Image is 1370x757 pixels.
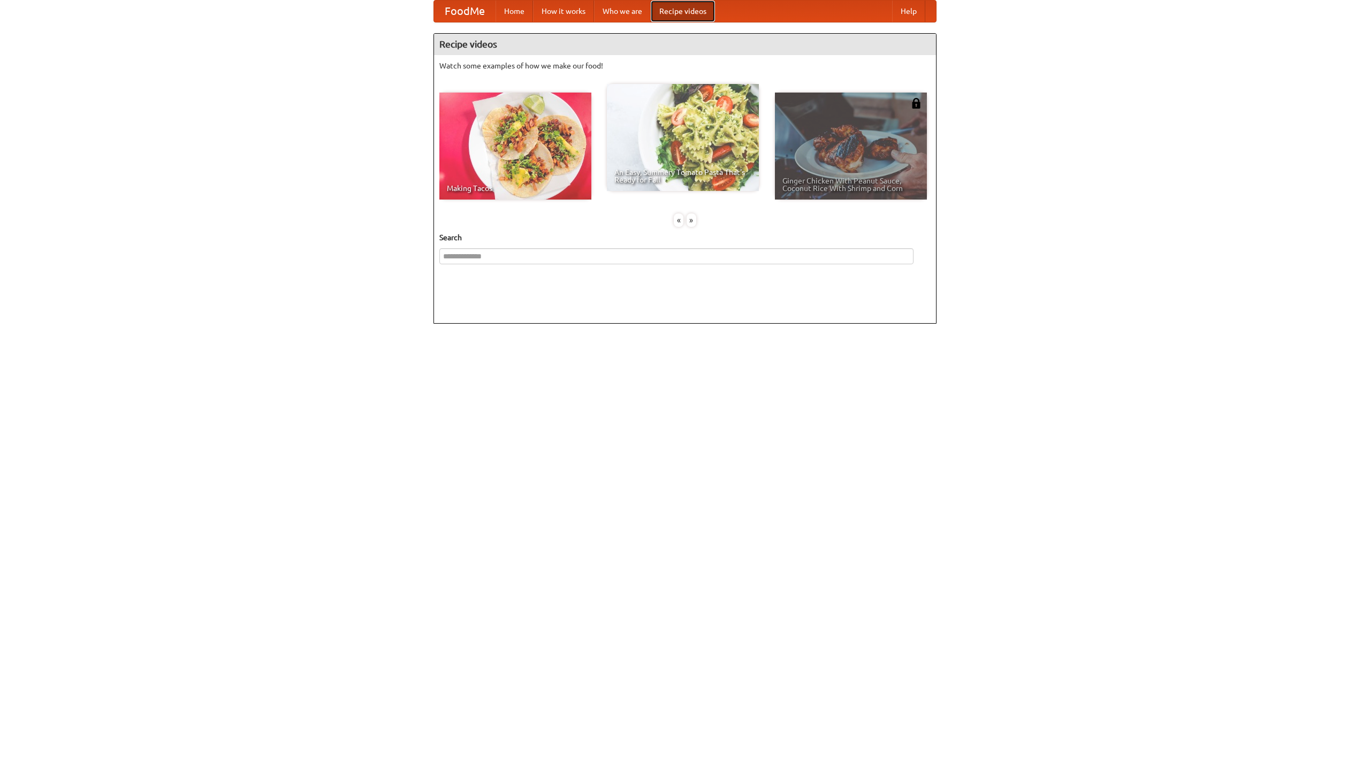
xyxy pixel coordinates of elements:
div: » [687,213,696,227]
img: 483408.png [911,98,922,109]
h4: Recipe videos [434,34,936,55]
a: Making Tacos [439,93,591,200]
div: « [674,213,683,227]
span: Making Tacos [447,185,584,192]
a: Recipe videos [651,1,715,22]
span: An Easy, Summery Tomato Pasta That's Ready for Fall [614,169,751,183]
a: How it works [533,1,594,22]
a: FoodMe [434,1,496,22]
p: Watch some examples of how we make our food! [439,60,931,71]
a: Home [496,1,533,22]
a: Help [892,1,925,22]
a: Who we are [594,1,651,22]
a: An Easy, Summery Tomato Pasta That's Ready for Fall [607,84,759,191]
h5: Search [439,232,931,243]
